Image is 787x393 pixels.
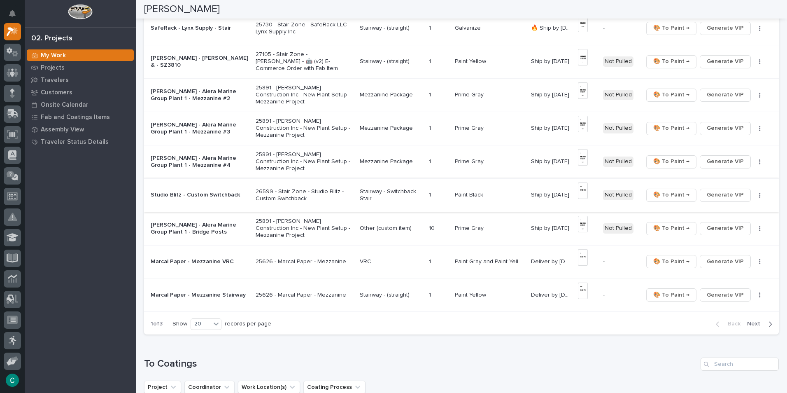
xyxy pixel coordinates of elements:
[531,223,571,232] p: Ship by [DATE]
[151,222,249,236] p: [PERSON_NAME] - Alera Marine Group Plant 1 - Bridge Posts
[653,90,689,100] span: 🎨 To Paint →
[144,358,697,370] h1: To Coatings
[10,10,21,23] div: Notifications
[144,45,779,78] tr: [PERSON_NAME] - [PERSON_NAME] & - SZ381027105 - Stair Zone - [PERSON_NAME] - 🤖 (v2) E-Commerce Or...
[256,218,353,239] p: 25891 - [PERSON_NAME] Construction Inc - New Plant Setup - Mezzanine Project
[151,55,249,69] p: [PERSON_NAME] - [PERSON_NAME] & - SZ3810
[653,23,689,33] span: 🎨 To Paint →
[256,118,353,138] p: 25891 - [PERSON_NAME] Construction Inc - New Plant Setup - Mezzanine Project
[709,320,744,327] button: Back
[256,188,353,202] p: 26599 - Stair Zone - Studio Blitz - Custom Switchback
[701,358,779,371] input: Search
[41,138,109,146] p: Traveler Status Details
[360,258,422,265] p: VRC
[707,123,744,133] span: Generate VIP
[700,122,751,135] button: Generate VIP
[144,78,779,112] tr: [PERSON_NAME] - Alera Marine Group Plant 1 - Mezzanine #225891 - [PERSON_NAME] Construction Inc -...
[707,190,744,200] span: Generate VIP
[31,34,72,43] div: 02. Projects
[151,292,249,299] p: Marcal Paper - Mezzanine Stairway
[455,290,488,299] p: Paint Yellow
[653,190,689,200] span: 🎨 To Paint →
[723,320,740,327] span: Back
[41,89,72,96] p: Customers
[256,84,353,105] p: 25891 - [PERSON_NAME] Construction Inc - New Plant Setup - Mezzanine Project
[429,90,433,98] p: 1
[429,23,433,32] p: 1
[225,320,271,327] p: records per page
[360,58,422,65] p: Stairway - (straight)
[744,320,779,327] button: Next
[4,372,21,389] button: users-avatar
[144,314,169,334] p: 1 of 3
[429,157,433,165] p: 1
[603,157,633,167] div: Not Pulled
[707,90,744,100] span: Generate VIP
[603,90,633,100] div: Not Pulled
[646,122,696,135] button: 🎨 To Paint →
[700,222,751,235] button: Generate VIP
[144,112,779,145] tr: [PERSON_NAME] - Alera Marine Group Plant 1 - Mezzanine #325891 - [PERSON_NAME] Construction Inc -...
[653,257,689,267] span: 🎨 To Paint →
[455,56,488,65] p: Paint Yellow
[360,125,422,132] p: Mezzanine Package
[653,56,689,66] span: 🎨 To Paint →
[646,89,696,102] button: 🎨 To Paint →
[707,23,744,33] span: Generate VIP
[41,52,66,59] p: My Work
[360,25,422,32] p: Stairway - (straight)
[700,22,751,35] button: Generate VIP
[455,23,482,32] p: Galvanize
[646,288,696,302] button: 🎨 To Paint →
[144,212,779,245] tr: [PERSON_NAME] - Alera Marine Group Plant 1 - Bridge Posts25891 - [PERSON_NAME] Construction Inc -...
[25,49,136,61] a: My Work
[646,155,696,168] button: 🎨 To Paint →
[151,155,249,169] p: [PERSON_NAME] - Alera Marine Group Plant 1 - Mezzanine #4
[707,290,744,300] span: Generate VIP
[256,51,353,72] p: 27105 - Stair Zone - [PERSON_NAME] - 🤖 (v2) E-Commerce Order with Fab Item
[455,157,485,165] p: Prime Gray
[144,178,779,212] tr: Studio Blitz - Custom Switchback26599 - Stair Zone - Studio Blitz - Custom SwitchbackStairway - S...
[700,155,751,168] button: Generate VIP
[41,77,69,84] p: Travelers
[603,123,633,133] div: Not Pulled
[531,56,571,65] p: Ship by [DATE]
[531,23,573,32] p: 🔥 Ship by 9/17/25
[700,89,751,102] button: Generate VIP
[707,56,744,66] span: Generate VIP
[41,101,88,109] p: Onsite Calendar
[429,223,436,232] p: 10
[4,5,21,22] button: Notifications
[603,56,633,67] div: Not Pulled
[531,90,571,98] p: Ship by [DATE]
[25,61,136,74] a: Projects
[653,223,689,233] span: 🎨 To Paint →
[646,222,696,235] button: 🎨 To Paint →
[429,56,433,65] p: 1
[151,122,249,136] p: [PERSON_NAME] - Alera Marine Group Plant 1 - Mezzanine #3
[707,157,744,166] span: Generate VIP
[144,3,220,15] h2: [PERSON_NAME]
[256,258,353,265] p: 25626 - Marcal Paper - Mezzanine
[25,136,136,148] a: Traveler Status Details
[151,25,249,32] p: SafeRack - Lynx Supply - Stair
[144,12,779,45] tr: SafeRack - Lynx Supply - Stair25730 - Stair Zone - SafeRack LLC - Lynx Supply IncStairway - (stra...
[646,22,696,35] button: 🎨 To Paint →
[531,123,571,132] p: Ship by [DATE]
[172,320,187,327] p: Show
[256,151,353,172] p: 25891 - [PERSON_NAME] Construction Inc - New Plant Setup - Mezzanine Project
[151,88,249,102] p: [PERSON_NAME] - Alera Marine Group Plant 1 - Mezzanine #2
[151,258,249,265] p: Marcal Paper - Mezzanine VRC
[653,123,689,133] span: 🎨 To Paint →
[429,290,433,299] p: 1
[747,320,765,327] span: Next
[41,126,84,133] p: Assembly View
[455,90,485,98] p: Prime Gray
[531,257,573,265] p: Deliver by 9/22/25
[603,292,636,299] p: -
[25,123,136,136] a: Assembly View
[256,292,353,299] p: 25626 - Marcal Paper - Mezzanine
[646,55,696,68] button: 🎨 To Paint →
[700,255,751,268] button: Generate VIP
